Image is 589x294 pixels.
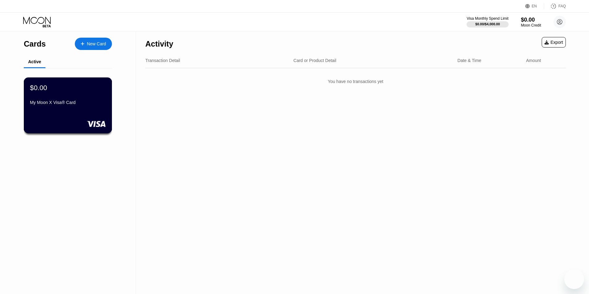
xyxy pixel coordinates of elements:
[30,84,47,92] div: $0.00
[521,17,541,23] div: $0.00
[458,58,481,63] div: Date & Time
[475,22,500,26] div: $0.00 / $4,000.00
[145,58,180,63] div: Transaction Detail
[28,59,41,64] div: Active
[542,37,566,48] div: Export
[564,269,584,289] iframe: Кнопка запуска окна обмена сообщениями
[145,39,173,48] div: Activity
[293,58,336,63] div: Card or Product Detail
[525,3,544,9] div: EN
[544,3,566,9] div: FAQ
[145,73,566,90] div: You have no transactions yet
[532,4,537,8] div: EN
[467,16,508,27] div: Visa Monthly Spend Limit$0.00/$4,000.00
[24,78,112,133] div: $0.00My Moon X Visa® Card
[75,38,112,50] div: New Card
[544,40,563,45] div: Export
[521,23,541,27] div: Moon Credit
[526,58,541,63] div: Amount
[24,39,46,48] div: Cards
[558,4,566,8] div: FAQ
[30,100,106,105] div: My Moon X Visa® Card
[87,41,106,47] div: New Card
[467,16,508,21] div: Visa Monthly Spend Limit
[521,17,541,27] div: $0.00Moon Credit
